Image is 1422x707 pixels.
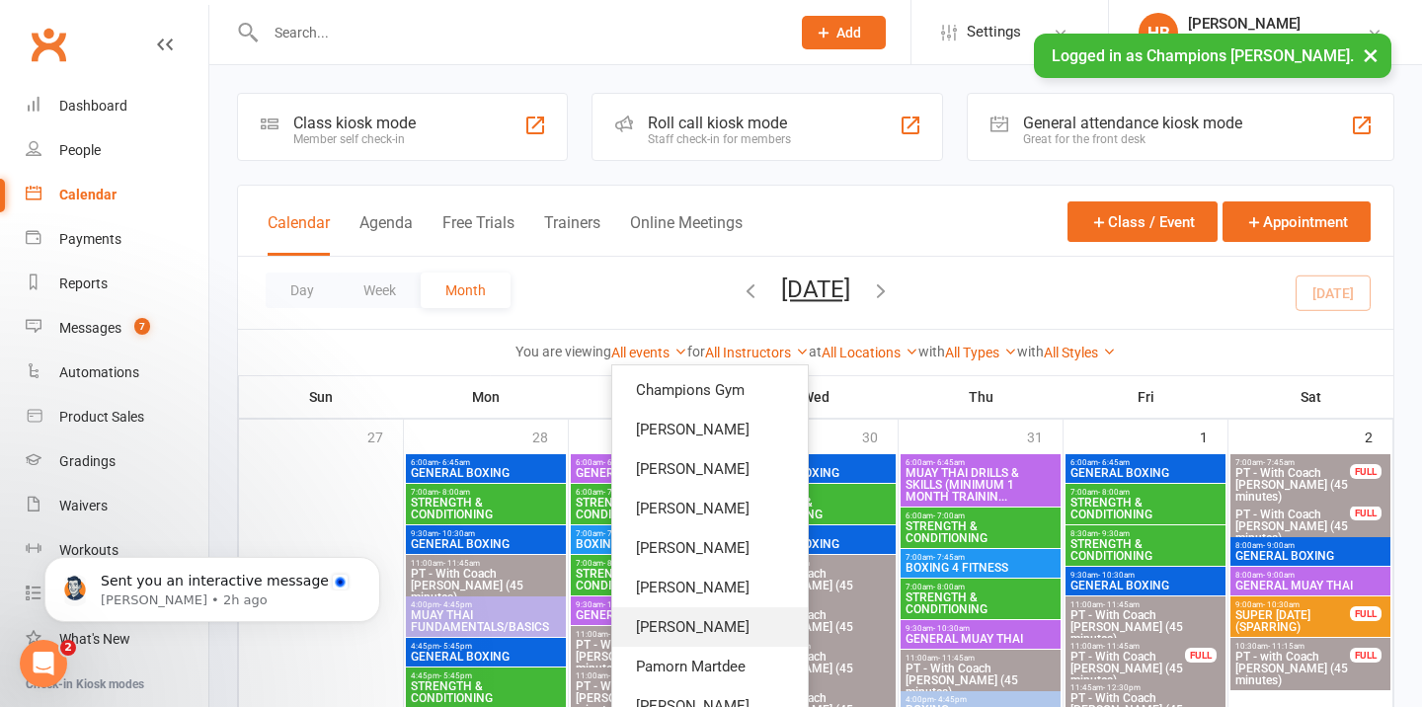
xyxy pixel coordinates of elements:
[1064,376,1228,418] th: Fri
[905,583,1057,591] span: 7:00am
[1139,13,1178,52] div: HB
[1069,600,1222,609] span: 11:00am
[1185,648,1217,663] div: FULL
[608,671,645,680] span: - 11:45am
[410,680,562,704] span: STRENGTH & CONDITIONING
[575,529,727,538] span: 7:00am
[24,20,73,69] a: Clubworx
[1023,114,1242,132] div: General attendance kiosk mode
[410,529,562,538] span: 9:30am
[293,114,416,132] div: Class kiosk mode
[836,25,861,40] span: Add
[734,376,899,418] th: Wed
[1234,642,1351,651] span: 10:30am
[905,511,1057,520] span: 6:00am
[905,654,1057,663] span: 11:00am
[1234,541,1386,550] span: 8:00am
[15,515,410,654] iframe: Intercom notifications message
[1069,529,1222,538] span: 8:30am
[339,273,421,308] button: Week
[945,345,1017,360] a: All Types
[740,642,892,651] span: 11:45am
[575,458,727,467] span: 6:00am
[359,213,413,256] button: Agenda
[1350,464,1382,479] div: FULL
[905,458,1057,467] span: 6:00am
[938,654,975,663] span: - 11:45am
[421,273,511,308] button: Month
[1263,541,1295,550] span: - 9:00am
[630,213,743,256] button: Online Meetings
[608,630,645,639] span: - 11:45am
[740,529,892,538] span: 9:30am
[603,529,635,538] span: - 7:45am
[740,538,892,550] span: GENERAL BOXING
[1234,571,1386,580] span: 8:00am
[404,376,569,418] th: Mon
[1098,488,1130,497] span: - 8:00am
[1234,550,1386,562] span: GENERAL BOXING
[59,498,108,513] div: Waivers
[1234,458,1351,467] span: 7:00am
[1069,642,1186,651] span: 11:00am
[1263,600,1300,609] span: - 10:30am
[612,528,808,568] a: [PERSON_NAME]
[1023,132,1242,146] div: Great for the front desk
[26,439,208,484] a: Gradings
[933,583,965,591] span: - 8:00am
[740,651,892,686] span: PT - With Coach [PERSON_NAME] (45 minutes)
[1069,683,1222,692] span: 11:45am
[575,639,691,674] span: PT - With Coach [PERSON_NAME] (45 minutes)
[1098,458,1130,467] span: - 6:45am
[648,114,791,132] div: Roll call kiosk mode
[59,453,116,469] div: Gradings
[822,345,918,360] a: All Locations
[705,345,809,360] a: All Instructors
[410,458,562,467] span: 6:00am
[515,344,611,359] strong: You are viewing
[1350,506,1382,520] div: FULL
[933,624,970,633] span: - 10:30am
[603,488,635,497] span: - 7:00am
[1098,529,1130,538] span: - 9:30am
[1069,488,1222,497] span: 7:00am
[967,10,1021,54] span: Settings
[1268,642,1304,651] span: - 11:15am
[905,520,1057,544] span: STRENGTH & CONDITIONING
[410,488,562,497] span: 7:00am
[26,484,208,528] a: Waivers
[1350,606,1382,621] div: FULL
[612,647,808,686] a: Pamorn Martdee
[1017,344,1044,359] strong: with
[1027,420,1063,452] div: 31
[740,683,892,692] span: 12:15pm
[905,553,1057,562] span: 7:00am
[1234,467,1351,503] span: PT - With Coach [PERSON_NAME] (45 minutes)
[905,633,1057,645] span: GENERAL MUAY THAI
[260,19,776,46] input: Search...
[612,607,808,647] a: [PERSON_NAME]
[410,609,562,633] span: MUAY THAI FUNDAMENTALS/BASICS
[934,695,967,704] span: - 4:45pm
[611,345,687,360] a: All events
[918,344,945,359] strong: with
[740,609,892,645] span: PT - With Coach [PERSON_NAME] (45 minutes)
[443,559,480,568] span: - 11:45am
[1103,600,1140,609] span: - 11:45am
[933,511,965,520] span: - 7:00am
[59,187,117,202] div: Calendar
[740,488,892,497] span: 7:00am
[26,217,208,262] a: Payments
[60,640,76,656] span: 2
[575,497,727,520] span: STRENGTH & CONDITIONING
[687,344,705,359] strong: for
[134,318,150,335] span: 7
[905,624,1057,633] span: 9:30am
[612,410,808,449] a: [PERSON_NAME]
[575,630,691,639] span: 11:00am
[1069,467,1222,479] span: GENERAL BOXING
[59,364,139,380] div: Automations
